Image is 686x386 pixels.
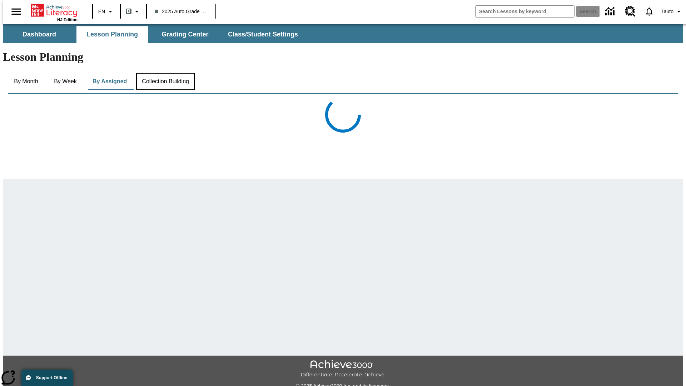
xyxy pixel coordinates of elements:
[31,3,78,18] a: Home
[95,5,118,18] button: Language: EN, Select a language
[136,73,195,90] button: Collection Building
[8,73,44,90] button: By Month
[476,6,574,17] input: search field
[621,2,640,21] a: Resource Center, Will open in new tab
[155,8,208,15] span: 2025 Auto Grade 1 B
[222,26,304,43] button: Class/Student Settings
[3,24,683,43] div: SubNavbar
[661,8,673,15] span: Tauto
[6,1,27,22] button: Open side menu
[31,3,78,22] div: Home
[87,73,133,90] button: By Assigned
[127,7,130,16] span: B
[76,26,148,43] button: Lesson Planning
[149,26,221,43] button: Grading Center
[601,2,621,21] a: Data Center
[658,5,686,18] button: Profile/Settings
[57,18,78,22] span: NJ Edition
[3,26,304,43] div: SubNavbar
[21,370,73,386] button: Support Offline
[161,30,208,39] span: Grading Center
[23,30,56,39] span: Dashboard
[3,50,683,64] h1: Lesson Planning
[228,30,298,39] span: Class/Student Settings
[86,30,138,39] span: Lesson Planning
[48,73,83,90] button: By Week
[98,8,105,15] span: EN
[4,26,75,43] button: Dashboard
[123,5,144,18] button: Boost Class color is gray green. Change class color
[640,2,658,21] a: Notifications
[300,360,386,378] img: Achieve3000 Differentiate Accelerate Achieve
[36,375,67,380] span: Support Offline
